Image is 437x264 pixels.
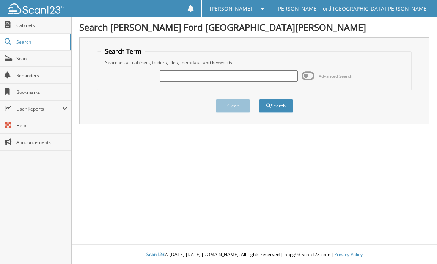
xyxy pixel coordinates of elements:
h1: Search [PERSON_NAME] Ford [GEOGRAPHIC_DATA][PERSON_NAME] [79,21,429,33]
span: Announcements [16,139,68,145]
span: Bookmarks [16,89,68,95]
iframe: Chat Widget [399,228,437,264]
span: Cabinets [16,22,68,28]
a: Privacy Policy [334,251,363,258]
img: scan123-logo-white.svg [8,3,64,14]
span: Scan123 [146,251,165,258]
span: Advanced Search [319,73,352,79]
span: Scan [16,55,68,62]
button: Search [259,99,293,113]
div: Searches all cabinets, folders, files, metadata, and keywords [101,59,407,66]
span: Help [16,122,68,129]
span: Search [16,39,66,45]
button: Clear [216,99,250,113]
legend: Search Term [101,47,145,55]
span: Reminders [16,72,68,79]
span: [PERSON_NAME] [210,6,252,11]
span: User Reports [16,106,62,112]
div: © [DATE]-[DATE] [DOMAIN_NAME]. All rights reserved | appg03-scan123-com | [72,245,437,264]
span: [PERSON_NAME] Ford [GEOGRAPHIC_DATA][PERSON_NAME] [276,6,429,11]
